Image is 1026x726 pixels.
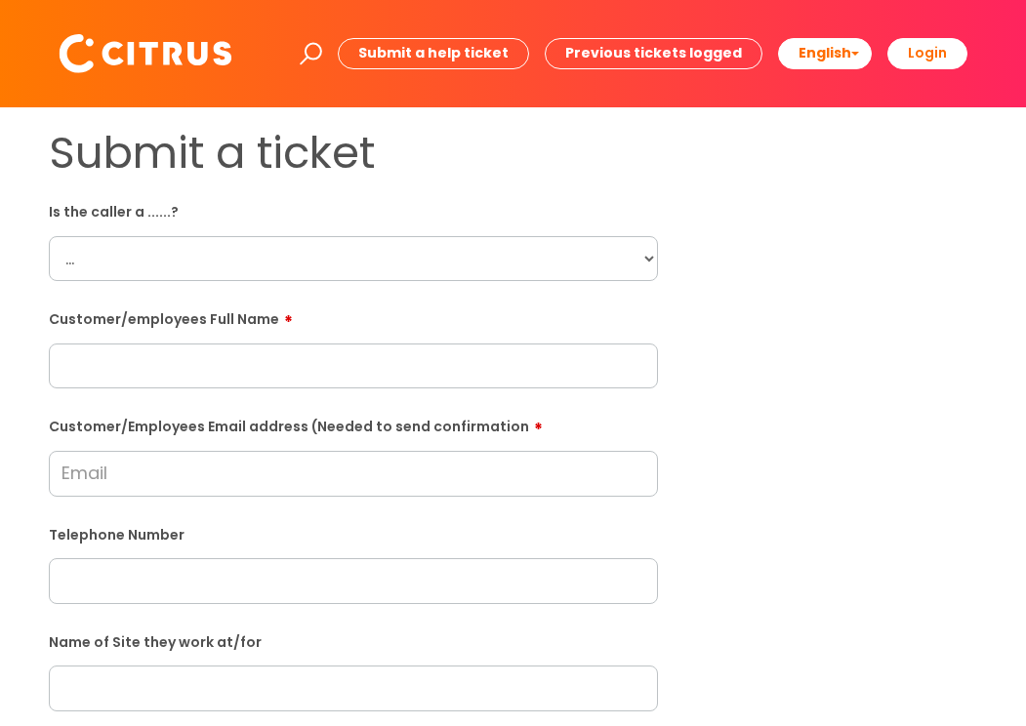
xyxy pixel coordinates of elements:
[49,523,658,544] label: Telephone Number
[49,412,658,435] label: Customer/Employees Email address (Needed to send confirmation
[887,38,967,68] a: Login
[49,630,658,651] label: Name of Site they work at/for
[338,38,529,68] a: Submit a help ticket
[49,200,658,221] label: Is the caller a ......?
[49,304,658,328] label: Customer/employees Full Name
[908,43,947,62] b: Login
[49,127,658,180] h1: Submit a ticket
[799,43,851,62] span: English
[545,38,762,68] a: Previous tickets logged
[49,451,658,496] input: Email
